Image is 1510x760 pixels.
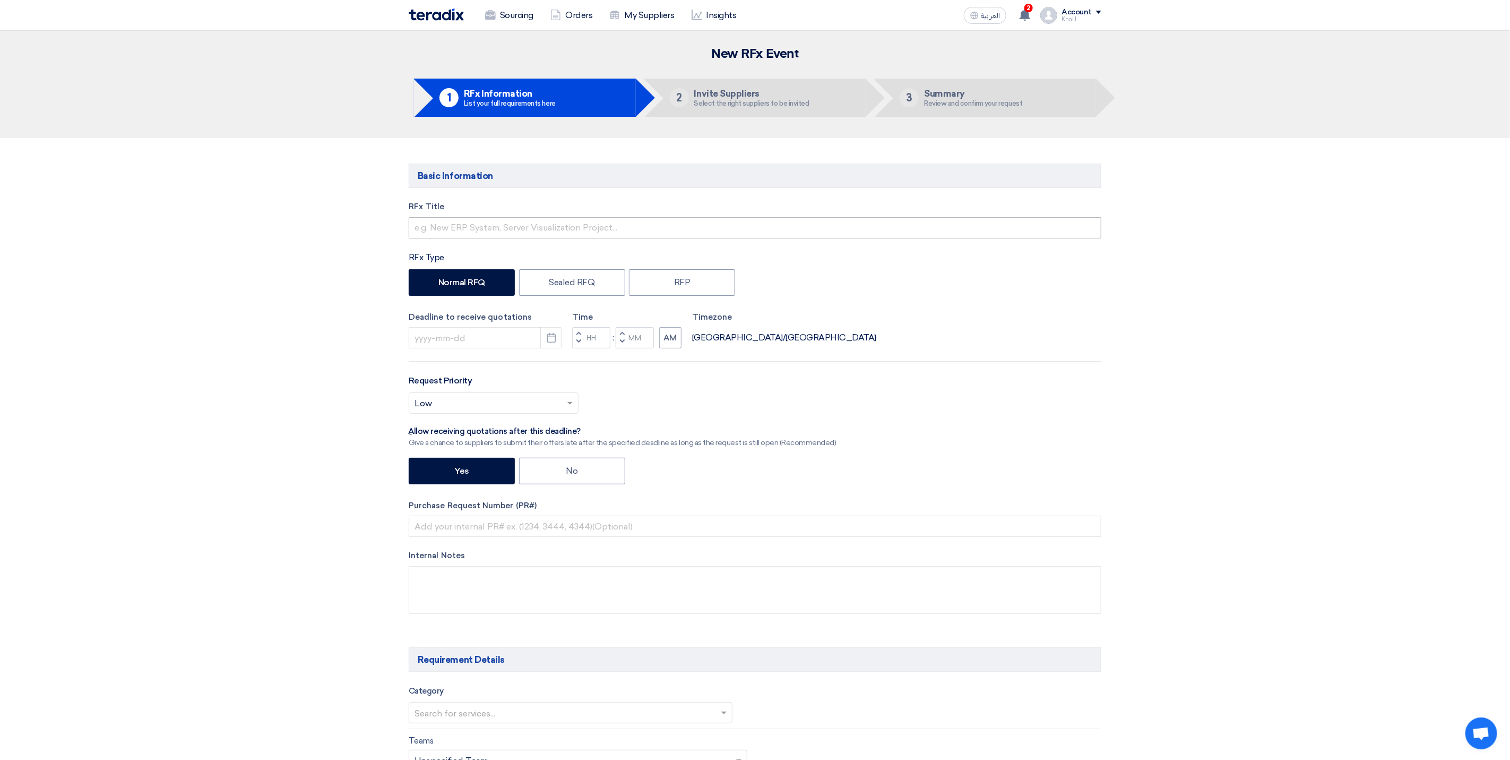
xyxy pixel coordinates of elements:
[519,458,625,484] label: No
[924,100,1022,107] div: Review and confirm your request
[683,4,745,27] a: Insights
[572,311,681,323] label: Time
[964,7,1006,24] button: العربية
[981,12,1000,20] span: العربية
[409,8,464,21] img: Teradix logo
[601,4,683,27] a: My Suppliers
[1024,4,1033,12] span: 2
[1062,16,1101,22] div: Khalil
[439,88,459,107] div: 1
[1465,718,1497,749] div: Open chat
[409,269,515,296] label: Normal RFQ
[477,4,542,27] a: Sourcing
[409,327,562,348] input: yyyy-mm-dd
[409,164,1101,188] h5: Basic Information
[409,437,836,448] div: Give a chance to suppliers to submit their offers late after the specified deadline as long as th...
[409,251,1101,264] div: RFx Type
[409,647,1101,672] h5: Requirement Details
[464,89,556,98] h5: RFx Information
[464,100,556,107] div: List your full requirements here
[670,88,689,107] div: 2
[1040,7,1057,24] img: profile_test.png
[694,89,809,98] h5: Invite Suppliers
[409,311,562,323] label: Deadline to receive quotations
[409,217,1101,238] input: e.g. New ERP System, Server Visualization Project...
[409,685,444,697] label: Category
[572,327,610,348] input: Hours
[924,89,1022,98] h5: Summary
[542,4,601,27] a: Orders
[409,426,836,437] div: ِAllow receiving quotations after this deadline?
[900,88,919,107] div: 3
[409,374,472,387] label: Request Priority
[659,327,681,348] button: AM
[1062,8,1092,17] div: Account
[629,269,735,296] label: RFP
[694,100,809,107] div: Select the right suppliers to be invited
[409,735,434,747] label: Teams
[409,458,515,484] label: Yes
[409,550,1101,562] label: Internal Notes
[692,331,876,344] div: [GEOGRAPHIC_DATA]/[GEOGRAPHIC_DATA]
[616,327,654,348] input: Minutes
[519,269,625,296] label: Sealed RFQ
[409,500,1101,512] label: Purchase Request Number (PR#)
[610,331,616,344] div: :
[409,201,1101,213] label: RFx Title
[409,47,1101,62] h2: New RFx Event
[692,311,876,323] label: Timezone
[409,516,1101,537] input: Add your internal PR# ex. (1234, 3444, 4344)(Optional)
